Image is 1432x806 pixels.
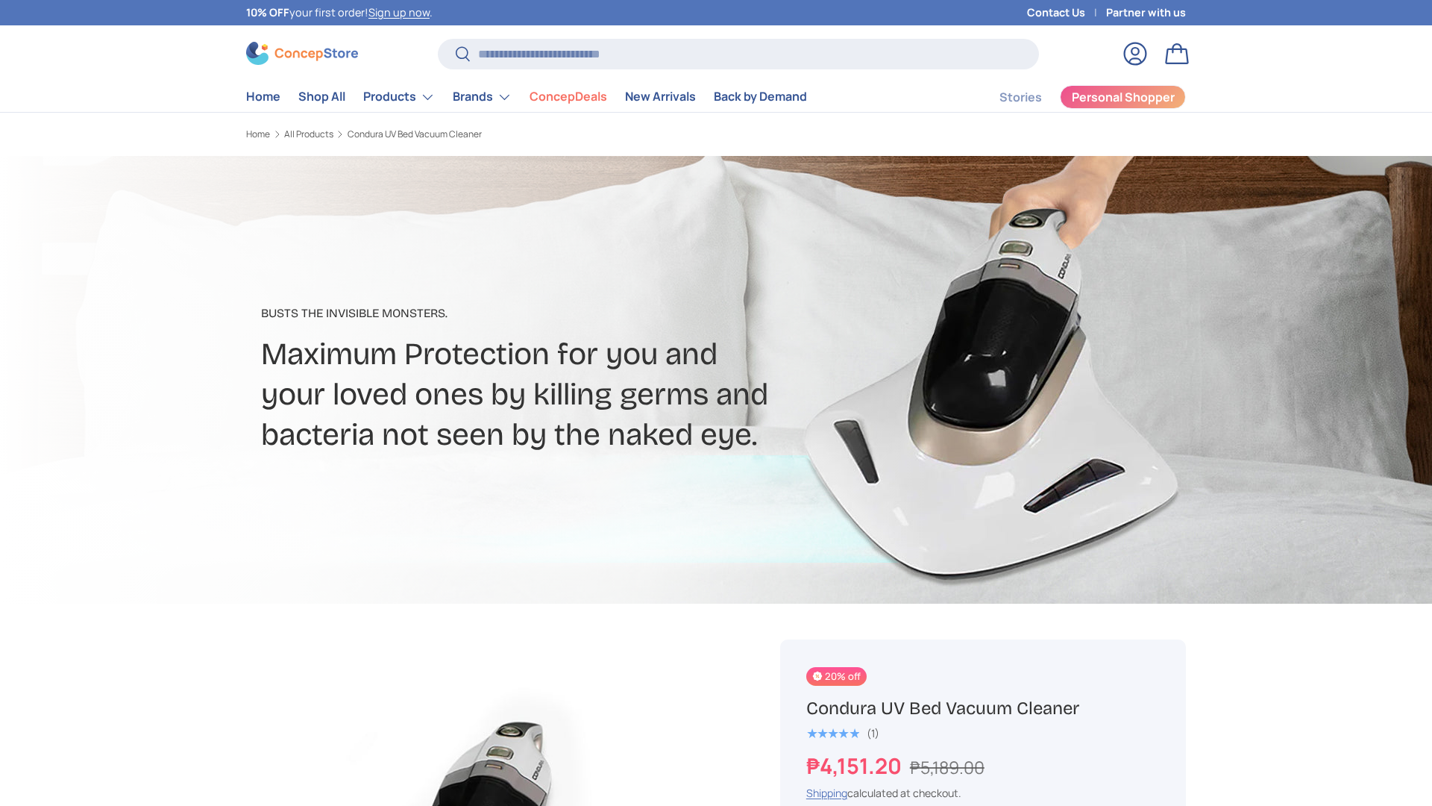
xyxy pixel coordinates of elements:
[999,83,1042,112] a: Stories
[806,726,859,741] span: ★★★★★
[368,5,430,19] a: Sign up now
[806,667,867,686] span: 20% off
[806,785,1160,801] div: calculated at checkout.
[246,4,433,21] p: your first order! .
[1072,91,1175,103] span: Personal Shopper
[246,42,358,65] img: ConcepStore
[867,728,879,739] div: (1)
[246,128,744,141] nav: Breadcrumbs
[261,334,834,455] h2: Maximum Protection for you and your loved ones by killing germs and bacteria not seen by the nake...
[1106,4,1186,21] a: Partner with us
[714,82,807,111] a: Back by Demand
[363,82,435,112] a: Products
[246,130,270,139] a: Home
[444,82,521,112] summary: Brands
[806,786,847,800] a: Shipping
[806,727,859,740] div: 5.0 out of 5.0 stars
[453,82,512,112] a: Brands
[354,82,444,112] summary: Products
[1060,85,1186,109] a: Personal Shopper
[246,82,807,112] nav: Primary
[261,304,834,322] p: Busts The Invisible Monsters​.
[1027,4,1106,21] a: Contact Us
[625,82,696,111] a: New Arrivals
[806,751,905,781] strong: ₱4,151.20
[298,82,345,111] a: Shop All
[964,82,1186,112] nav: Secondary
[284,130,333,139] a: All Products
[806,724,879,740] a: 5.0 out of 5.0 stars (1)
[910,755,984,779] s: ₱5,189.00
[246,5,289,19] strong: 10% OFF
[806,697,1160,720] h1: Condura UV Bed Vacuum Cleaner
[348,130,482,139] a: Condura UV Bed Vacuum Cleaner
[246,82,280,111] a: Home
[530,82,607,111] a: ConcepDeals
